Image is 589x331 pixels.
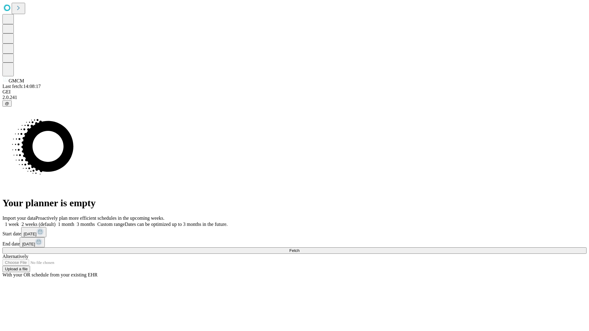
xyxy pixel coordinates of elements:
[2,84,41,89] span: Last fetch: 14:08:17
[2,227,587,237] div: Start date
[9,78,24,83] span: GMCM
[2,215,36,221] span: Import your data
[2,100,12,107] button: @
[20,237,45,247] button: [DATE]
[2,95,587,100] div: 2.0.241
[5,222,19,227] span: 1 week
[2,237,587,247] div: End date
[2,272,98,277] span: With your OR schedule from your existing EHR
[2,266,30,272] button: Upload a file
[21,222,56,227] span: 2 weeks (default)
[22,242,35,246] span: [DATE]
[2,247,587,254] button: Fetch
[77,222,95,227] span: 3 months
[125,222,228,227] span: Dates can be optimized up to 3 months in the future.
[289,248,299,253] span: Fetch
[2,89,587,95] div: GEI
[24,232,37,236] span: [DATE]
[21,227,46,237] button: [DATE]
[58,222,74,227] span: 1 month
[2,197,587,209] h1: Your planner is empty
[5,101,9,106] span: @
[2,254,28,259] span: Alternatively
[36,215,164,221] span: Proactively plan more efficient schedules in the upcoming weeks.
[97,222,125,227] span: Custom range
